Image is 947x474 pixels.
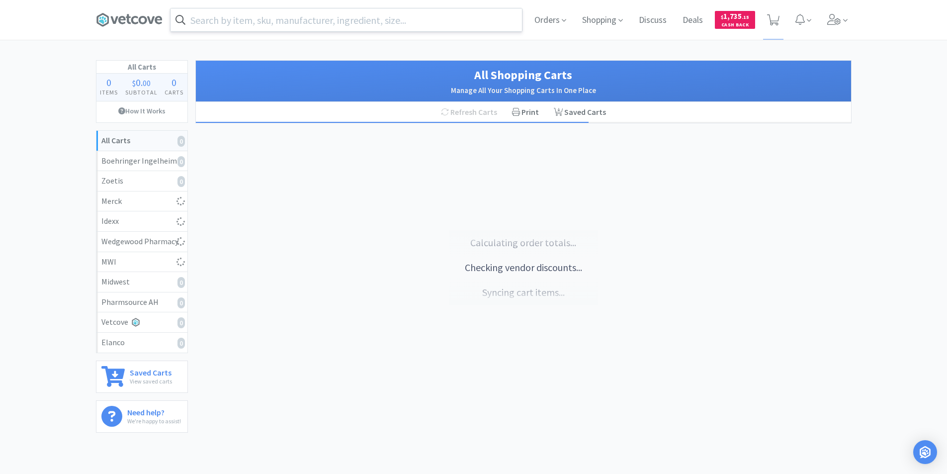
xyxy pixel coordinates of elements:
[96,211,187,232] a: Idexx
[177,136,185,147] i: 0
[177,317,185,328] i: 0
[742,14,749,20] span: . 15
[177,277,185,288] i: 0
[635,16,671,25] a: Discuss
[172,76,176,89] span: 0
[177,176,185,187] i: 0
[143,78,151,88] span: 00
[101,155,182,168] div: Boehringer Ingelheim
[206,66,841,85] h1: All Shopping Carts
[101,336,182,349] div: Elanco
[96,292,187,313] a: Pharmsource AH0
[96,131,187,151] a: All Carts0
[206,85,841,96] h2: Manage All Your Shopping Carts In One Place
[101,215,182,228] div: Idexx
[106,76,111,89] span: 0
[136,76,141,89] span: 0
[96,361,188,393] a: Saved CartsView saved carts
[101,296,182,309] div: Pharmsource AH
[101,195,182,208] div: Merck
[130,377,172,386] p: View saved carts
[121,78,161,88] div: .
[96,101,187,120] a: How It Works
[127,406,181,416] h6: Need help?
[96,252,187,273] a: MWI
[177,156,185,167] i: 0
[101,316,182,329] div: Vetcove
[546,102,613,123] a: Saved Carts
[721,14,723,20] span: $
[96,333,187,353] a: Elanco0
[177,338,185,349] i: 0
[101,276,182,288] div: Midwest
[679,16,707,25] a: Deals
[96,232,187,252] a: Wedgewood Pharmacy
[177,297,185,308] i: 0
[433,102,505,123] div: Refresh Carts
[96,272,187,292] a: Midwest0
[101,235,182,248] div: Wedgewood Pharmacy
[127,416,181,426] p: We're happy to assist!
[101,256,182,269] div: MWI
[132,78,136,88] span: $
[913,440,937,464] div: Open Intercom Messenger
[96,151,187,172] a: Boehringer Ingelheim0
[121,88,161,97] h4: Subtotal
[101,175,182,188] div: Zoetis
[96,191,187,212] a: Merck
[96,171,187,191] a: Zoetis0
[505,102,546,123] div: Print
[721,11,749,21] span: 1,735
[715,6,755,33] a: $1,735.15Cash Back
[96,88,122,97] h4: Items
[96,312,187,333] a: Vetcove0
[130,366,172,377] h6: Saved Carts
[96,61,187,74] h1: All Carts
[101,135,130,145] strong: All Carts
[161,88,187,97] h4: Carts
[171,8,522,31] input: Search by item, sku, manufacturer, ingredient, size...
[721,22,749,29] span: Cash Back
